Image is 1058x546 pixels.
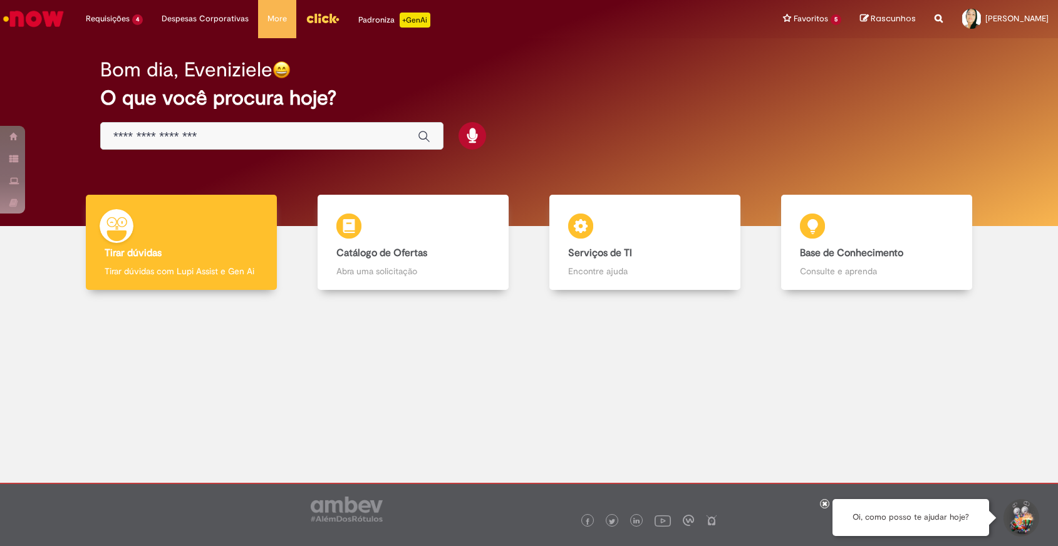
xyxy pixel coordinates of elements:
[609,518,615,525] img: logo_footer_twitter.png
[760,195,992,291] a: Base de Conhecimento Consulte e aprenda
[311,497,383,522] img: logo_footer_ambev_rotulo_gray.png
[336,247,427,259] b: Catálogo de Ofertas
[306,9,340,28] img: click_logo_yellow_360x200.png
[568,247,632,259] b: Serviços de TI
[1002,499,1039,537] button: Iniciar Conversa de Suporte
[800,247,903,259] b: Base de Conhecimento
[272,61,291,79] img: happy-face.png
[1,6,66,31] img: ServiceNow
[985,13,1049,24] span: [PERSON_NAME]
[568,265,722,277] p: Encontre ajuda
[105,247,162,259] b: Tirar dúvidas
[633,518,640,525] img: logo_footer_linkedin.png
[831,14,841,25] span: 5
[400,13,430,28] p: +GenAi
[267,13,287,25] span: More
[298,195,529,291] a: Catálogo de Ofertas Abra uma solicitação
[706,515,717,526] img: logo_footer_naosei.png
[655,512,671,528] img: logo_footer_youtube.png
[100,87,958,109] h2: O que você procura hoje?
[860,13,916,25] a: Rascunhos
[683,515,694,526] img: logo_footer_workplace.png
[529,195,761,291] a: Serviços de TI Encontre ajuda
[86,13,130,25] span: Requisições
[105,265,258,277] p: Tirar dúvidas com Lupi Assist e Gen Ai
[100,59,272,81] h2: Bom dia, Eveniziele
[794,13,828,25] span: Favoritos
[132,14,143,25] span: 4
[66,195,298,291] a: Tirar dúvidas Tirar dúvidas com Lupi Assist e Gen Ai
[358,13,430,28] div: Padroniza
[871,13,916,24] span: Rascunhos
[162,13,249,25] span: Despesas Corporativas
[336,265,490,277] p: Abra uma solicitação
[584,518,591,525] img: logo_footer_facebook.png
[832,499,989,536] div: Oi, como posso te ajudar hoje?
[800,265,953,277] p: Consulte e aprenda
